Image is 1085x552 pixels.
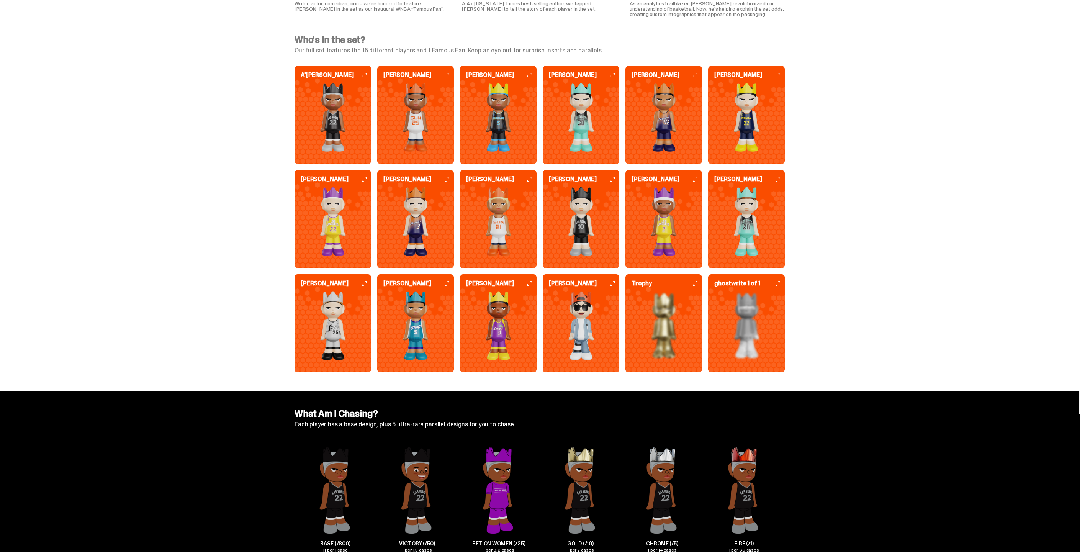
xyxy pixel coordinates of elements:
h6: [PERSON_NAME] [714,176,785,182]
h6: [PERSON_NAME] [301,176,371,182]
h6: [PERSON_NAME] [466,176,537,182]
img: card image [625,291,702,360]
img: card image [625,83,702,152]
p: GOLD (/10) [540,541,621,546]
img: card image [295,83,371,152]
img: Fire ghost [727,446,760,535]
img: card image [543,187,619,256]
img: card image [625,187,702,256]
p: BET ON WOMEN (/25) [458,541,540,546]
h6: [PERSON_NAME] [466,72,537,78]
p: Each player has a base design, plus 5 ultra-rare parallel designs for you to chase. [295,421,785,428]
img: VICTORY ghost [401,446,434,535]
h6: [PERSON_NAME] [383,72,454,78]
img: card image [708,83,785,152]
img: Gold ghost [564,446,597,535]
h6: [PERSON_NAME] [301,280,371,287]
h6: [PERSON_NAME] [383,176,454,182]
p: VICTORY (/50) [376,541,458,546]
img: card image [295,291,371,360]
img: card image [377,291,454,360]
h4: What Am I Chasing? [295,409,785,418]
p: Our full set features the 15 different players and 1 Famous Fan. Keep an eye out for surprise ins... [295,48,785,54]
img: card image [708,291,785,360]
img: card image [460,83,537,152]
h6: [PERSON_NAME] [632,176,702,182]
p: CHROME (/5) [621,541,703,546]
h6: [PERSON_NAME] [549,176,619,182]
img: card image [295,187,371,256]
img: card image [708,187,785,256]
p: BASE (/800) [295,541,376,546]
img: card image [377,187,454,256]
h6: [PERSON_NAME] [549,72,619,78]
img: card image [543,83,619,152]
img: card image [460,187,537,256]
img: Bet on Women ghost [482,446,515,535]
p: A 4x [US_STATE] Times best-selling author, we tapped [PERSON_NAME] to tell the story of each play... [462,1,617,11]
h6: [PERSON_NAME] [714,72,785,78]
h6: [PERSON_NAME] [632,72,702,78]
h6: [PERSON_NAME] [466,280,537,287]
h6: [PERSON_NAME] [549,280,619,287]
img: Chrome ghost [646,446,679,535]
p: FIRE (/1) [703,541,785,546]
img: card image [543,291,619,360]
p: Writer, actor, comedian, icon - we’re honored to feature [PERSON_NAME] in the set as our inaugura... [295,1,450,11]
h6: Trophy [632,280,702,287]
h4: Who's in the set? [295,35,785,44]
h6: [PERSON_NAME] [383,280,454,287]
h6: A’[PERSON_NAME] [301,72,371,78]
img: Base ghost [319,446,352,535]
h6: ghostwrite 1 of 1 [714,280,785,287]
img: card image [377,83,454,152]
img: card image [460,291,537,360]
p: As an analytics trailblazer, [PERSON_NAME] revolutionized our understanding of basketball. Now, h... [630,1,785,17]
